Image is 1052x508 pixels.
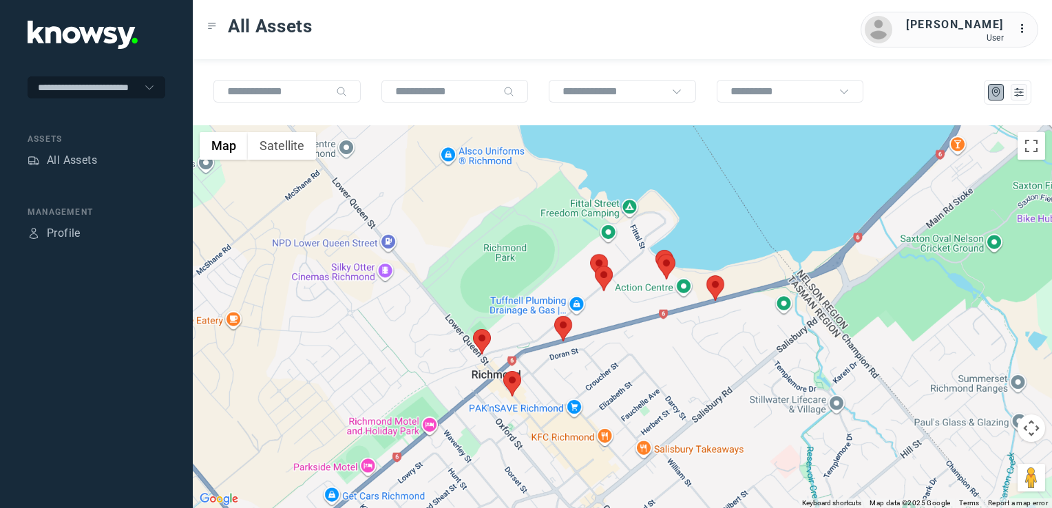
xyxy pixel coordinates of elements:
[1018,464,1045,491] button: Drag Pegman onto the map to open Street View
[906,33,1004,43] div: User
[990,86,1002,98] div: Map
[200,132,248,160] button: Show street map
[988,499,1048,507] a: Report a map error
[196,490,242,508] img: Google
[228,14,313,39] span: All Assets
[47,225,81,242] div: Profile
[1018,21,1034,39] div: :
[28,133,165,145] div: Assets
[336,86,347,97] div: Search
[503,86,514,97] div: Search
[47,152,97,169] div: All Assets
[1018,132,1045,160] button: Toggle fullscreen view
[196,490,242,508] a: Open this area in Google Maps (opens a new window)
[1018,23,1032,34] tspan: ...
[865,16,892,43] img: avatar.png
[906,17,1004,33] div: [PERSON_NAME]
[959,499,980,507] a: Terms (opens in new tab)
[28,154,40,167] div: Assets
[1018,414,1045,442] button: Map camera controls
[28,21,138,49] img: Application Logo
[1013,86,1025,98] div: List
[28,206,165,218] div: Management
[28,227,40,240] div: Profile
[802,498,861,508] button: Keyboard shortcuts
[870,499,950,507] span: Map data ©2025 Google
[28,152,97,169] a: AssetsAll Assets
[1018,21,1034,37] div: :
[248,132,316,160] button: Show satellite imagery
[207,21,217,31] div: Toggle Menu
[28,225,81,242] a: ProfileProfile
